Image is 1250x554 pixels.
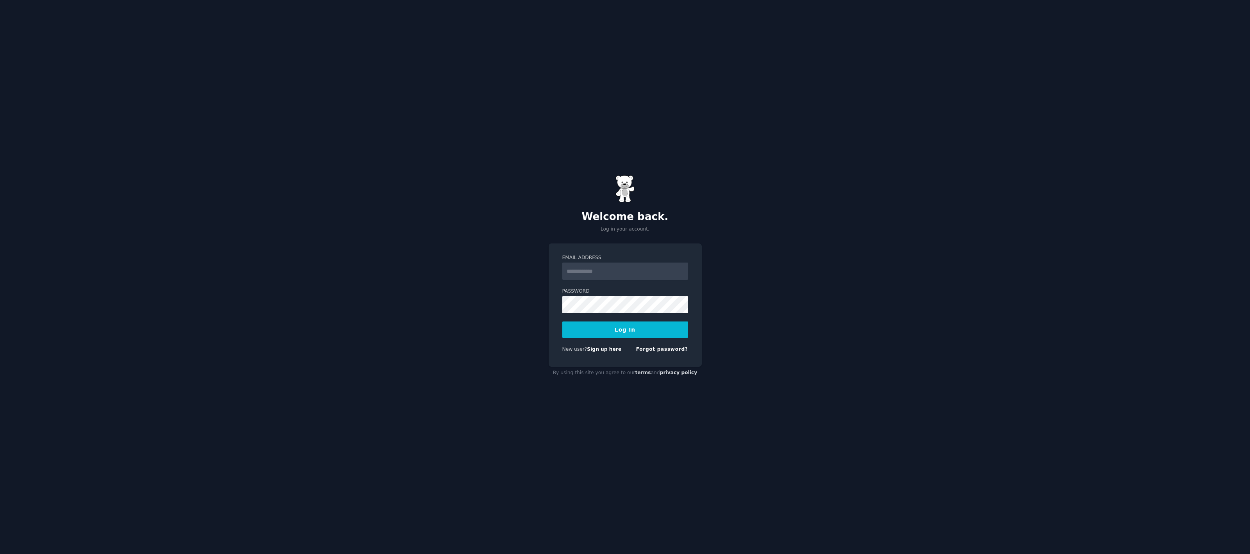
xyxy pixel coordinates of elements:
img: Gummy Bear [615,175,635,202]
button: Log In [562,321,688,338]
label: Password [562,288,688,295]
a: terms [635,370,651,375]
a: Sign up here [587,346,621,352]
label: Email Address [562,254,688,261]
h2: Welcome back. [549,211,702,223]
p: Log in your account. [549,226,702,233]
a: privacy policy [660,370,697,375]
a: Forgot password? [636,346,688,352]
div: By using this site you agree to our and [549,367,702,379]
span: New user? [562,346,587,352]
